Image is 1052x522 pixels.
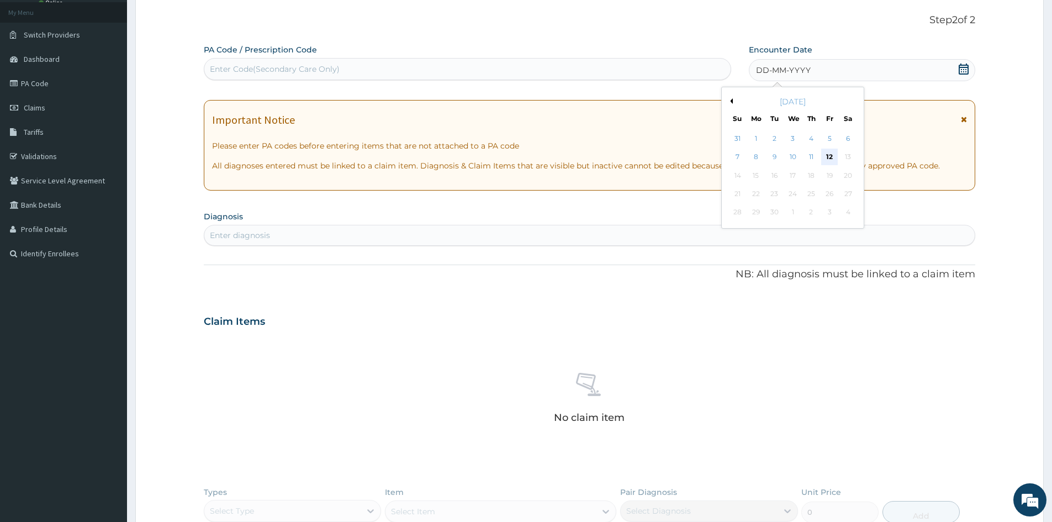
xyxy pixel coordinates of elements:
[748,167,764,184] div: Not available Monday, September 15th, 2025
[24,30,80,40] span: Switch Providers
[212,114,295,126] h1: Important Notice
[727,98,733,104] button: Previous Month
[204,211,243,222] label: Diagnosis
[64,139,152,251] span: We're online!
[766,149,783,166] div: Choose Tuesday, September 9th, 2025
[766,167,783,184] div: Not available Tuesday, September 16th, 2025
[748,130,764,147] div: Choose Monday, September 1st, 2025
[204,267,975,282] p: NB: All diagnosis must be linked to a claim item
[57,62,186,76] div: Chat with us now
[807,114,816,123] div: Th
[210,64,340,75] div: Enter Code(Secondary Care Only)
[726,96,859,107] div: [DATE]
[749,44,812,55] label: Encounter Date
[748,149,764,166] div: Choose Monday, September 8th, 2025
[766,186,783,202] div: Not available Tuesday, September 23rd, 2025
[822,130,838,147] div: Choose Friday, September 5th, 2025
[803,149,820,166] div: Choose Thursday, September 11th, 2025
[24,127,44,137] span: Tariffs
[181,6,208,32] div: Minimize live chat window
[785,186,801,202] div: Not available Wednesday, September 24th, 2025
[729,130,746,147] div: Choose Sunday, August 31st, 2025
[748,186,764,202] div: Not available Monday, September 22nd, 2025
[785,149,801,166] div: Choose Wednesday, September 10th, 2025
[788,114,797,123] div: We
[766,204,783,221] div: Not available Tuesday, September 30th, 2025
[212,140,967,151] p: Please enter PA codes before entering items that are not attached to a PA code
[6,302,210,340] textarea: Type your message and hit 'Enter'
[204,44,317,55] label: PA Code / Prescription Code
[785,130,801,147] div: Choose Wednesday, September 3rd, 2025
[840,204,857,221] div: Not available Saturday, October 4th, 2025
[752,114,761,123] div: Mo
[729,186,746,202] div: Not available Sunday, September 21st, 2025
[803,186,820,202] div: Not available Thursday, September 25th, 2025
[822,204,838,221] div: Not available Friday, October 3rd, 2025
[729,167,746,184] div: Not available Sunday, September 14th, 2025
[24,54,60,64] span: Dashboard
[840,186,857,202] div: Not available Saturday, September 27th, 2025
[204,14,975,27] p: Step 2 of 2
[24,103,45,113] span: Claims
[785,167,801,184] div: Not available Wednesday, September 17th, 2025
[212,160,967,171] p: All diagnoses entered must be linked to a claim item. Diagnosis & Claim Items that are visible bu...
[770,114,779,123] div: Tu
[803,167,820,184] div: Not available Thursday, September 18th, 2025
[756,65,811,76] span: DD-MM-YYYY
[748,204,764,221] div: Not available Monday, September 29th, 2025
[554,412,625,423] p: No claim item
[733,114,742,123] div: Su
[822,149,838,166] div: Choose Friday, September 12th, 2025
[729,149,746,166] div: Choose Sunday, September 7th, 2025
[840,149,857,166] div: Not available Saturday, September 13th, 2025
[844,114,853,123] div: Sa
[204,316,265,328] h3: Claim Items
[840,130,857,147] div: Choose Saturday, September 6th, 2025
[20,55,45,83] img: d_794563401_company_1708531726252_794563401
[822,186,838,202] div: Not available Friday, September 26th, 2025
[825,114,834,123] div: Fr
[822,167,838,184] div: Not available Friday, September 19th, 2025
[803,130,820,147] div: Choose Thursday, September 4th, 2025
[840,167,857,184] div: Not available Saturday, September 20th, 2025
[766,130,783,147] div: Choose Tuesday, September 2nd, 2025
[803,204,820,221] div: Not available Thursday, October 2nd, 2025
[785,204,801,221] div: Not available Wednesday, October 1st, 2025
[210,230,270,241] div: Enter diagnosis
[729,204,746,221] div: Not available Sunday, September 28th, 2025
[728,130,857,222] div: month 2025-09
